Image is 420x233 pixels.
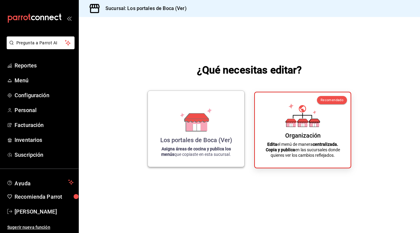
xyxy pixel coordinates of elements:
div: Los portales de Boca (Ver) [160,136,232,144]
h1: ¿Qué necesitas editar? [197,63,302,77]
span: Personal [15,106,74,114]
button: Pregunta a Parrot AI [7,36,75,49]
span: Menú [15,76,74,84]
p: que copiaste en esta sucursal. [155,146,237,157]
strong: Copia y publica [266,147,295,152]
h3: Sucursal: Los portales de Boca (Ver) [101,5,187,12]
div: Organización [285,132,321,139]
span: Inventarios [15,136,74,144]
span: Configuración [15,91,74,99]
span: Sugerir nueva función [7,224,74,231]
a: Pregunta a Parrot AI [4,44,75,50]
span: Facturación [15,121,74,129]
strong: Asigna áreas de cocina y publica los menús [161,146,231,157]
span: Reportes [15,61,74,70]
strong: Edita [267,142,277,147]
span: [PERSON_NAME] [15,207,74,216]
span: Recomienda Parrot [15,193,74,201]
span: Recomendado [321,98,343,102]
strong: centralizada. [313,142,338,147]
button: open_drawer_menu [67,16,72,21]
p: el menú de manera en las sucursales donde quieres ver los cambios reflejados. [262,142,343,158]
span: Pregunta a Parrot AI [16,40,65,46]
span: Suscripción [15,151,74,159]
span: Ayuda [15,179,66,186]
